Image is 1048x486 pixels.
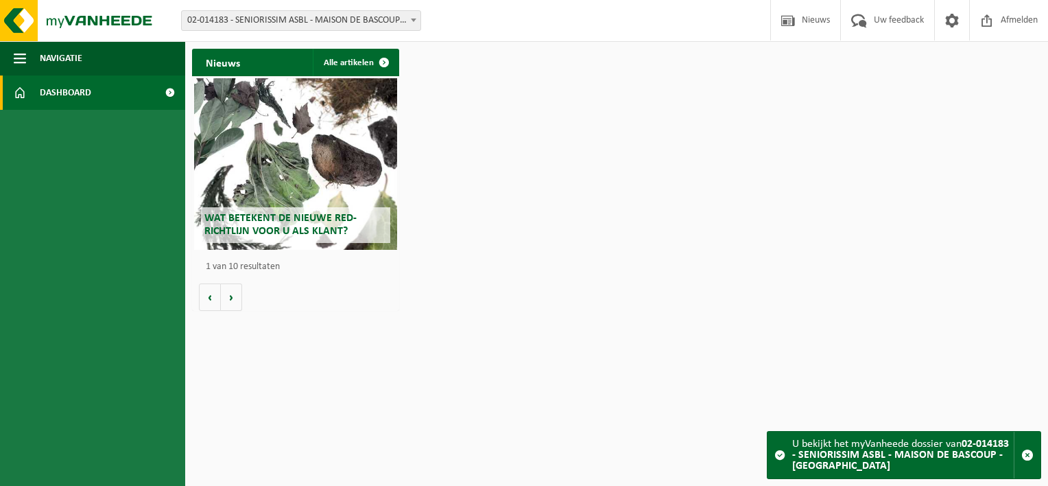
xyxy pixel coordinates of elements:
[199,283,221,311] button: Vorige
[181,10,421,31] span: 02-014183 - SENIORISSIM ASBL - MAISON DE BASCOUP - MORLANWELZ
[192,49,254,76] h2: Nieuws
[40,76,91,110] span: Dashboard
[204,213,357,237] span: Wat betekent de nieuwe RED-richtlijn voor u als klant?
[313,49,398,76] a: Alle artikelen
[182,11,420,30] span: 02-014183 - SENIORISSIM ASBL - MAISON DE BASCOUP - MORLANWELZ
[40,41,82,76] span: Navigatie
[221,283,242,311] button: Volgende
[194,78,397,250] a: Wat betekent de nieuwe RED-richtlijn voor u als klant?
[206,262,392,272] p: 1 van 10 resultaten
[792,432,1014,478] div: U bekijkt het myVanheede dossier van
[792,439,1009,472] strong: 02-014183 - SENIORISSIM ASBL - MAISON DE BASCOUP - [GEOGRAPHIC_DATA]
